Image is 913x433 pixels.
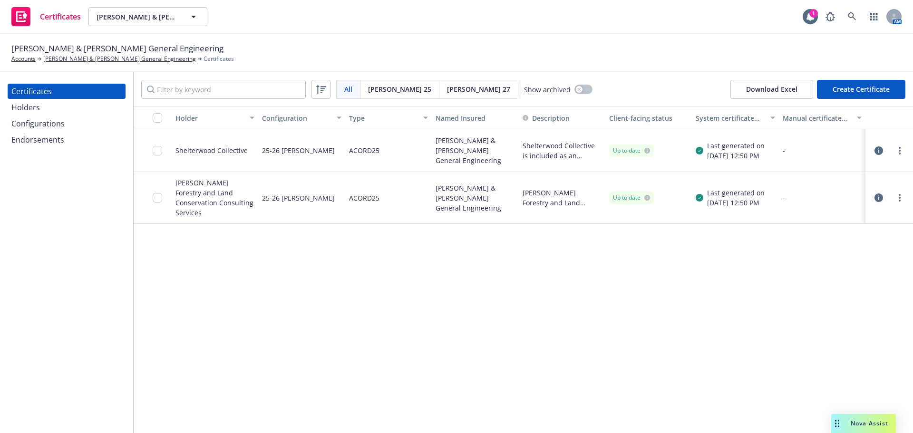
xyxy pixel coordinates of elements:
[809,9,818,18] div: 1
[153,113,162,123] input: Select all
[8,3,85,30] a: Certificates
[258,106,345,129] button: Configuration
[609,113,688,123] div: Client-facing status
[447,84,510,94] span: [PERSON_NAME] 27
[368,84,431,94] span: [PERSON_NAME] 25
[8,116,126,131] a: Configurations
[153,193,162,202] input: Toggle Row Selected
[524,85,571,95] span: Show archived
[864,7,884,26] a: Switch app
[262,135,335,166] div: 25-26 [PERSON_NAME]
[843,7,862,26] a: Search
[605,106,692,129] button: Client-facing status
[613,146,650,155] div: Up to date
[523,113,570,123] button: Description
[831,414,843,433] div: Drag to move
[851,419,888,427] span: Nova Assist
[43,55,196,63] a: [PERSON_NAME] & [PERSON_NAME] General Engineering
[432,106,518,129] button: Named Insured
[175,178,254,218] div: [PERSON_NAME] Forestry and Land Conservation Consulting Services
[523,141,602,161] button: Shelterwood Collective is included as an additional insured as required by a written contract wit...
[40,13,81,20] span: Certificates
[141,80,306,99] input: Filter by keyword
[11,84,52,99] div: Certificates
[613,193,650,202] div: Up to date
[8,84,126,99] a: Certificates
[175,145,248,155] div: Shelterwood Collective
[730,80,813,99] button: Download Excel
[262,178,335,218] div: 25-26 [PERSON_NAME]
[707,198,765,208] div: [DATE] 12:50 PM
[345,106,432,129] button: Type
[432,129,518,172] div: [PERSON_NAME] & [PERSON_NAME] General Engineering
[8,132,126,147] a: Endorsements
[707,188,765,198] div: Last generated on
[783,193,862,203] div: -
[172,106,258,129] button: Holder
[175,113,244,123] div: Holder
[432,172,518,224] div: [PERSON_NAME] & [PERSON_NAME] General Engineering
[817,80,905,99] button: Create Certificate
[11,132,64,147] div: Endorsements
[523,188,602,208] button: [PERSON_NAME] Forestry and Land Conservation Consulting Services are included as an additional in...
[894,145,905,156] a: more
[88,7,207,26] button: [PERSON_NAME] & [PERSON_NAME] General Engineering
[97,12,179,22] span: [PERSON_NAME] & [PERSON_NAME] General Engineering
[831,414,896,433] button: Nova Assist
[707,141,765,151] div: Last generated on
[11,100,40,115] div: Holders
[692,106,778,129] button: System certificate last generated
[349,178,379,218] div: ACORD25
[894,192,905,203] a: more
[262,113,330,123] div: Configuration
[436,113,515,123] div: Named Insured
[783,113,851,123] div: Manual certificate last generated
[349,135,379,166] div: ACORD25
[779,106,865,129] button: Manual certificate last generated
[8,100,126,115] a: Holders
[349,113,418,123] div: Type
[153,146,162,155] input: Toggle Row Selected
[821,7,840,26] a: Report a Bug
[11,116,65,131] div: Configurations
[696,113,764,123] div: System certificate last generated
[11,55,36,63] a: Accounts
[707,151,765,161] div: [DATE] 12:50 PM
[204,55,234,63] span: Certificates
[11,42,223,55] span: [PERSON_NAME] & [PERSON_NAME] General Engineering
[783,145,862,155] div: -
[344,84,352,94] span: All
